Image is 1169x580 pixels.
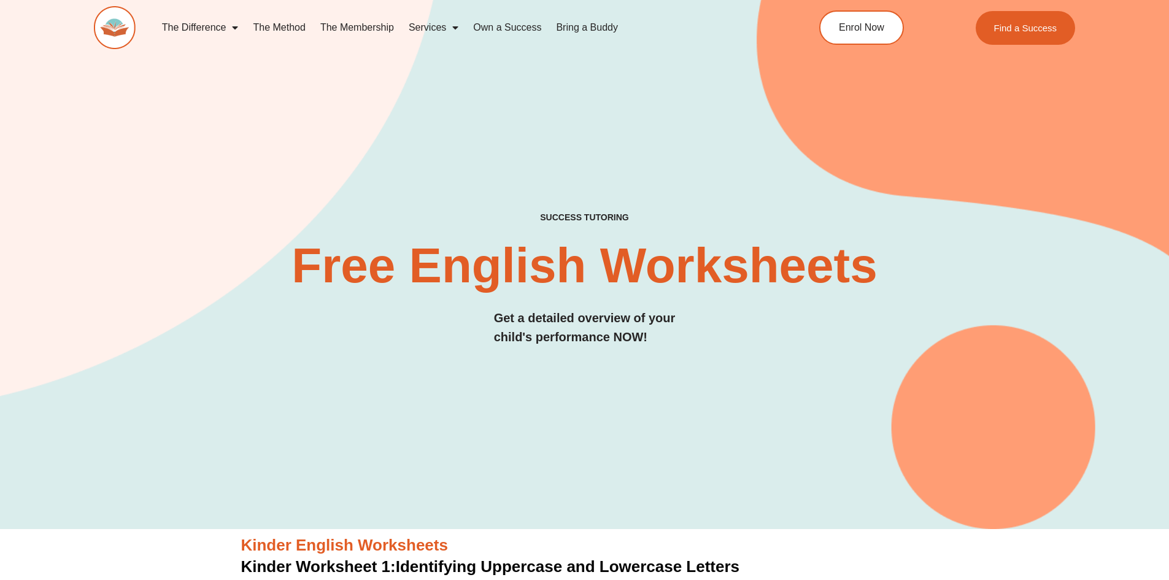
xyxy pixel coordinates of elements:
a: The Difference [155,14,246,42]
a: Own a Success [466,14,549,42]
a: The Method [245,14,312,42]
a: Bring a Buddy [549,14,625,42]
nav: Menu [155,14,763,42]
h4: SUCCESS TUTORING​ [439,212,730,223]
h2: Free English Worksheets​ [261,241,909,290]
h3: Kinder English Worksheets [241,535,928,556]
span: Kinder Worksheet 1: [241,557,396,576]
a: Find a Success [976,11,1076,45]
span: Find a Success [994,23,1057,33]
h3: Get a detailed overview of your child's performance NOW! [494,309,676,347]
a: Kinder Worksheet 1:Identifying Uppercase and Lowercase Letters [241,557,740,576]
a: The Membership [313,14,401,42]
iframe: Chat Widget [965,441,1169,580]
a: Services [401,14,466,42]
a: Enrol Now [819,10,904,45]
span: Enrol Now [839,23,884,33]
